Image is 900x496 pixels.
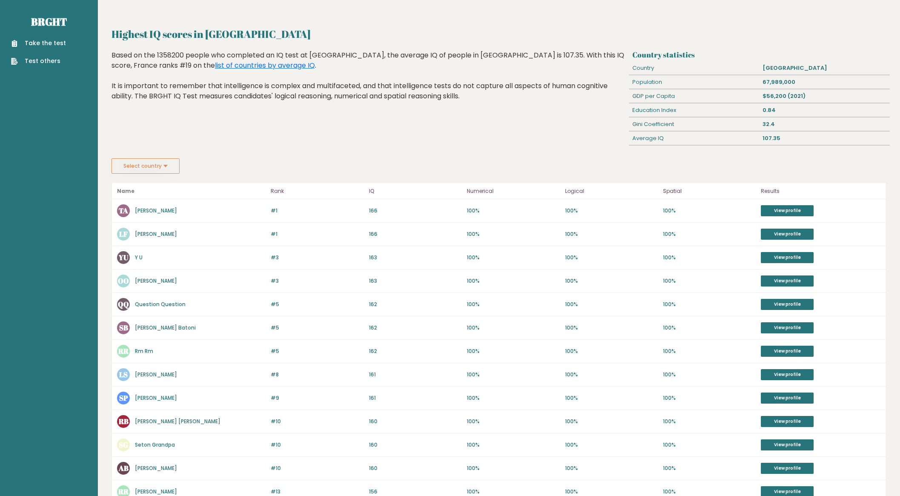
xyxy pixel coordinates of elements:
[271,230,363,238] p: #1
[632,50,886,59] h3: Country statistics
[271,418,363,425] p: #10
[119,440,128,450] text: SG
[629,103,759,117] div: Education Index
[119,229,128,239] text: LF
[760,75,890,89] div: 67,989,000
[271,488,363,496] p: #13
[663,277,756,285] p: 100%
[565,418,658,425] p: 100%
[760,89,890,103] div: $56,200 (2021)
[271,394,363,402] p: #9
[111,26,886,42] h2: Highest IQ scores in [GEOGRAPHIC_DATA]
[135,347,153,355] a: Rm Rm
[663,441,756,449] p: 100%
[565,394,658,402] p: 100%
[761,416,814,427] a: View profile
[369,371,462,378] p: 161
[565,464,658,472] p: 100%
[135,418,220,425] a: [PERSON_NAME] [PERSON_NAME]
[135,230,177,238] a: [PERSON_NAME]
[467,301,560,308] p: 100%
[565,230,658,238] p: 100%
[135,394,177,401] a: [PERSON_NAME]
[467,186,560,196] p: Numerical
[31,15,67,29] a: Brght
[761,369,814,380] a: View profile
[135,207,177,214] a: [PERSON_NAME]
[271,347,363,355] p: #5
[760,132,890,145] div: 107.35
[271,207,363,215] p: #1
[369,441,462,449] p: 160
[271,254,363,261] p: #3
[663,347,756,355] p: 100%
[369,488,462,496] p: 156
[11,39,66,48] a: Take the test
[629,61,759,75] div: Country
[118,416,129,426] text: RB
[467,207,560,215] p: 100%
[118,252,129,262] text: YU
[271,324,363,332] p: #5
[761,229,814,240] a: View profile
[271,371,363,378] p: #8
[663,418,756,425] p: 100%
[135,371,177,378] a: [PERSON_NAME]
[663,230,756,238] p: 100%
[119,206,128,215] text: TA
[565,254,658,261] p: 100%
[565,301,658,308] p: 100%
[215,60,315,70] a: list of countries by average IQ
[271,186,363,196] p: Rank
[760,118,890,131] div: 32.4
[369,254,462,261] p: 163
[467,254,560,261] p: 100%
[760,61,890,75] div: [GEOGRAPHIC_DATA]
[467,324,560,332] p: 100%
[565,207,658,215] p: 100%
[369,230,462,238] p: 166
[119,393,128,403] text: SP
[119,370,128,379] text: LS
[467,488,560,496] p: 100%
[271,277,363,285] p: #3
[467,230,560,238] p: 100%
[369,207,462,215] p: 166
[760,103,890,117] div: 0.84
[271,301,363,308] p: #5
[467,418,560,425] p: 100%
[565,277,658,285] p: 100%
[118,276,129,286] text: OO
[369,301,462,308] p: 162
[629,132,759,145] div: Average IQ
[629,89,759,103] div: GDP per Capita
[119,323,128,333] text: SB
[369,277,462,285] p: 163
[135,254,143,261] a: Y U
[467,277,560,285] p: 100%
[135,301,186,308] a: Question Question
[663,464,756,472] p: 100%
[565,324,658,332] p: 100%
[369,418,462,425] p: 160
[467,394,560,402] p: 100%
[111,50,626,114] div: Based on the 1358200 people who completed an IQ test at [GEOGRAPHIC_DATA], the average IQ of peop...
[369,186,462,196] p: IQ
[117,187,134,195] b: Name
[135,464,177,472] a: [PERSON_NAME]
[761,346,814,357] a: View profile
[467,441,560,449] p: 100%
[761,205,814,216] a: View profile
[629,118,759,131] div: Gini Coefficient
[271,464,363,472] p: #10
[135,441,175,448] a: Seton Grandpa
[118,299,129,309] text: QQ
[663,394,756,402] p: 100%
[271,441,363,449] p: #10
[369,347,462,355] p: 162
[663,254,756,261] p: 100%
[135,488,177,495] a: [PERSON_NAME]
[11,57,66,66] a: Test others
[111,158,180,174] button: Select country
[761,252,814,263] a: View profile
